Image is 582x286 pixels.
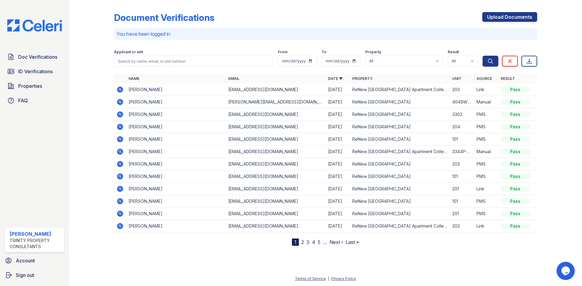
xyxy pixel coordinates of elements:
td: ReNew [GEOGRAPHIC_DATA] Apartment Collection [350,220,450,232]
iframe: chat widget [557,262,576,280]
div: Pass [501,211,530,217]
a: Date ▼ [328,76,343,81]
div: 1 [292,238,299,246]
td: [PERSON_NAME] [126,96,226,108]
a: Result [501,76,515,81]
td: PMS [474,208,498,220]
div: [PERSON_NAME] [10,230,62,238]
td: PMS [474,121,498,133]
td: [DATE] [326,84,350,96]
td: 204 [450,121,474,133]
td: Manual [474,146,498,158]
button: Sign out [2,269,67,281]
a: 3 [306,239,309,245]
td: 101 [450,195,474,208]
td: [DATE] [326,220,350,232]
span: Properties [18,82,42,90]
a: Privacy Policy [331,276,356,281]
td: [PERSON_NAME][EMAIL_ADDRESS][DOMAIN_NAME] [226,96,326,108]
div: Pass [501,161,530,167]
span: FAQ [18,97,28,104]
td: ReNew [GEOGRAPHIC_DATA] [350,121,450,133]
div: Pass [501,99,530,105]
td: [PERSON_NAME] [126,108,226,121]
td: ReNew [GEOGRAPHIC_DATA] Apartment Collection [350,146,450,158]
td: [EMAIL_ADDRESS][DOMAIN_NAME] [226,208,326,220]
span: … [323,238,327,246]
span: Account [16,257,35,264]
td: 3303 [450,108,474,121]
td: [PERSON_NAME] [126,146,226,158]
a: 5 [318,239,320,245]
div: Pass [501,198,530,204]
a: Email [228,76,239,81]
td: [EMAIL_ADDRESS][DOMAIN_NAME] [226,133,326,146]
td: [EMAIL_ADDRESS][DOMAIN_NAME] [226,183,326,195]
td: [DATE] [326,208,350,220]
div: Pass [501,124,530,130]
td: [EMAIL_ADDRESS][DOMAIN_NAME] [226,158,326,170]
td: Manual [474,96,498,108]
div: | [328,276,329,281]
td: ReNew [GEOGRAPHIC_DATA] Apartment Collection [350,84,450,96]
td: [DATE] [326,133,350,146]
td: PMS [474,170,498,183]
td: PMS [474,195,498,208]
td: [PERSON_NAME] [126,158,226,170]
td: Link [474,84,498,96]
div: Document Verifications [114,12,214,23]
td: ReNew [GEOGRAPHIC_DATA] [350,158,450,170]
td: ReNew [GEOGRAPHIC_DATA] [350,133,450,146]
td: [DATE] [326,96,350,108]
a: 4 [312,239,315,245]
td: [EMAIL_ADDRESS][DOMAIN_NAME] [226,121,326,133]
div: Pass [501,186,530,192]
p: You have been logged in [116,30,535,38]
td: [DATE] [326,121,350,133]
td: 3344P-304 [450,146,474,158]
td: [EMAIL_ADDRESS][DOMAIN_NAME] [226,146,326,158]
td: ReNew [GEOGRAPHIC_DATA] [350,96,450,108]
span: Doc Verifications [18,53,57,61]
label: Result [448,50,459,54]
a: Properties [5,80,64,92]
td: PMS [474,108,498,121]
td: [EMAIL_ADDRESS][DOMAIN_NAME] [226,220,326,232]
td: [DATE] [326,158,350,170]
td: PMS [474,158,498,170]
td: 4049W - 101 [450,96,474,108]
label: Applicant or unit [114,50,143,54]
td: [DATE] [326,108,350,121]
a: 2 [301,239,304,245]
a: Next › [329,239,343,245]
td: [EMAIL_ADDRESS][DOMAIN_NAME] [226,84,326,96]
a: Doc Verifications [5,51,64,63]
a: Terms of Service [295,276,326,281]
label: To [322,50,326,54]
td: [PERSON_NAME] [126,170,226,183]
td: [PERSON_NAME] [126,183,226,195]
td: [DATE] [326,183,350,195]
td: ReNew [GEOGRAPHIC_DATA] [350,195,450,208]
td: [DATE] [326,146,350,158]
span: Sign out [16,271,34,279]
td: 202 [450,220,474,232]
td: [EMAIL_ADDRESS][DOMAIN_NAME] [226,108,326,121]
img: CE_Logo_Blue-a8612792a0a2168367f1c8372b55b34899dd931a85d93a1a3d3e32e68fde9ad4.png [2,19,67,31]
label: From [278,50,287,54]
a: Last » [346,239,359,245]
span: ID Verifications [18,68,53,75]
a: Unit [452,76,461,81]
td: 203 [450,158,474,170]
input: Search by name, email, or unit number [114,56,273,67]
td: 101 [450,133,474,146]
td: Link [474,183,498,195]
td: PMS [474,133,498,146]
td: [DATE] [326,195,350,208]
td: ReNew [GEOGRAPHIC_DATA] [350,170,450,183]
td: [EMAIL_ADDRESS][DOMAIN_NAME] [226,195,326,208]
a: Upload Documents [482,12,537,22]
td: ReNew [GEOGRAPHIC_DATA] [350,208,450,220]
div: Pass [501,173,530,179]
a: Source [477,76,492,81]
